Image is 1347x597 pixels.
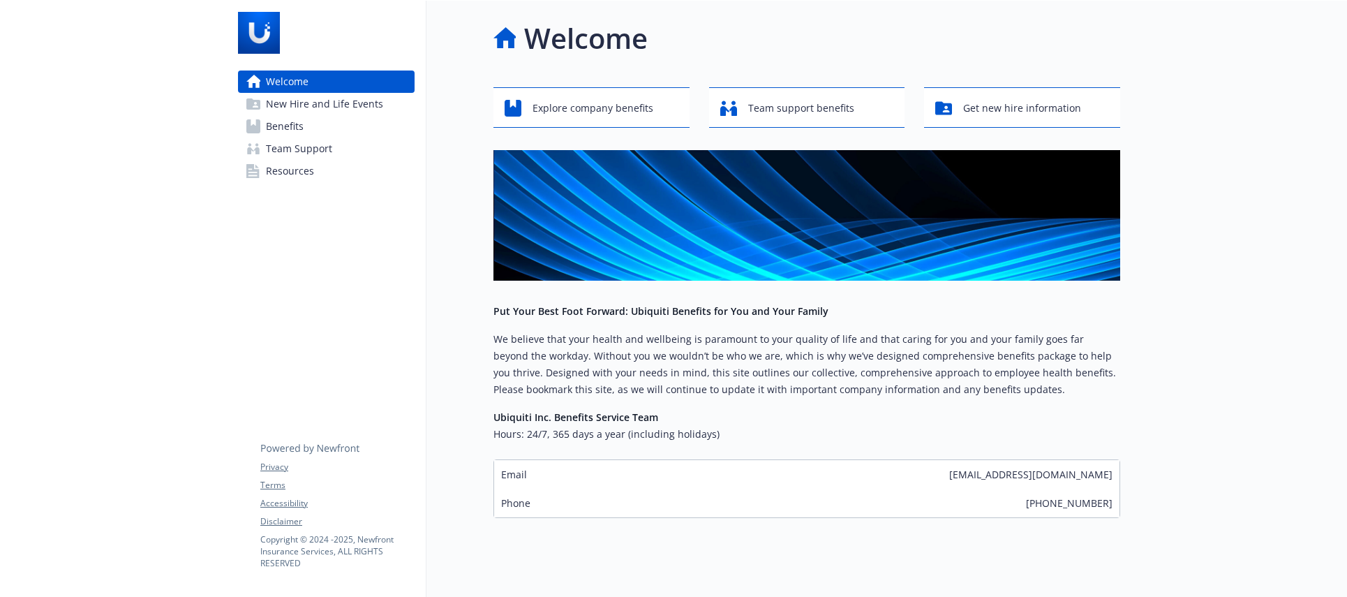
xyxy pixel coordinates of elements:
[260,533,414,569] p: Copyright © 2024 - 2025 , Newfront Insurance Services, ALL RIGHTS RESERVED
[266,71,308,93] span: Welcome
[238,71,415,93] a: Welcome
[266,93,383,115] span: New Hire and Life Events
[1026,496,1112,510] span: [PHONE_NUMBER]
[524,17,648,59] h1: Welcome
[493,331,1120,398] p: We believe that your health and wellbeing is paramount to your quality of life and that caring fo...
[238,93,415,115] a: New Hire and Life Events
[238,160,415,182] a: Resources
[963,95,1081,121] span: Get new hire information
[501,496,530,510] span: Phone
[924,87,1120,128] button: Get new hire information
[533,95,653,121] span: Explore company benefits
[493,87,690,128] button: Explore company benefits
[260,497,414,510] a: Accessibility
[748,95,854,121] span: Team support benefits
[501,467,527,482] span: Email
[493,411,658,424] strong: Ubiquiti Inc. Benefits Service Team
[493,426,1120,443] h6: Hours: 24/7, 365 days a year (including holidays)​
[949,467,1112,482] span: [EMAIL_ADDRESS][DOMAIN_NAME]
[709,87,905,128] button: Team support benefits
[238,138,415,160] a: Team Support
[238,115,415,138] a: Benefits
[266,138,332,160] span: Team Support
[493,304,828,318] strong: Put Your Best Foot Forward: Ubiquiti Benefits for You and Your Family
[266,160,314,182] span: Resources
[266,115,304,138] span: Benefits
[260,515,414,528] a: Disclaimer
[260,461,414,473] a: Privacy
[260,479,414,492] a: Terms
[493,150,1120,281] img: overview page banner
